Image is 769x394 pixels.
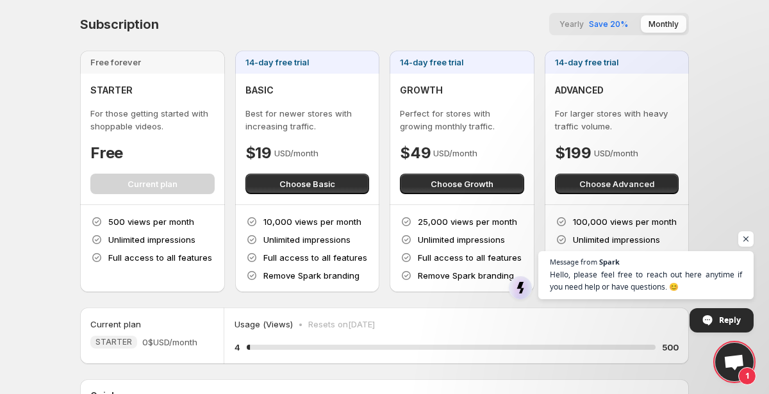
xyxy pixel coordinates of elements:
p: Remove Spark branding [263,269,360,282]
p: Resets on [DATE] [308,318,375,331]
div: Open chat [715,343,754,381]
p: Perfect for stores with growing monthly traffic. [400,107,524,133]
p: Unlimited impressions [573,233,660,246]
p: For larger stores with heavy traffic volume. [555,107,679,133]
span: Choose Advanced [579,177,654,190]
p: Usage (Views) [235,318,293,331]
h4: ADVANCED [555,84,604,97]
h4: $19 [245,143,272,163]
h4: $49 [400,143,431,163]
p: Full access to all features [418,251,522,264]
h4: BASIC [245,84,274,97]
p: Free forever [90,56,215,69]
h4: STARTER [90,84,133,97]
h5: 4 [235,341,240,354]
p: For those getting started with shoppable videos. [90,107,215,133]
span: Choose Growth [431,177,493,190]
button: Monthly [641,15,686,33]
p: • [298,318,303,331]
p: Best for newer stores with increasing traffic. [245,107,370,133]
span: Yearly [559,19,584,29]
span: Hello, please feel free to reach out here anytime if you need help or have questions. 😊 [550,268,742,293]
p: Remove Spark branding [418,269,514,282]
button: Choose Growth [400,174,524,194]
span: 0$ USD/month [142,336,197,349]
p: 14-day free trial [245,56,370,69]
span: 1 [738,367,756,385]
h4: Subscription [80,17,159,32]
button: YearlySave 20% [552,15,636,33]
p: 10,000 views per month [263,215,361,228]
p: 14-day free trial [555,56,679,69]
p: 25,000 views per month [418,215,517,228]
p: Unlimited impressions [418,233,505,246]
p: Unlimited impressions [108,233,195,246]
button: Choose Advanced [555,174,679,194]
p: 100,000 views per month [573,215,677,228]
p: Unlimited impressions [263,233,351,246]
p: Full access to all features [263,251,367,264]
p: USD/month [594,147,638,160]
h5: 500 [662,341,679,354]
span: Reply [719,309,741,331]
p: USD/month [274,147,318,160]
h4: GROWTH [400,84,443,97]
h5: Current plan [90,318,141,331]
span: STARTER [95,337,132,347]
span: Spark [599,258,620,265]
p: Full access to all features [108,251,212,264]
p: 14-day free trial [400,56,524,69]
h4: $199 [555,143,591,163]
span: Choose Basic [279,177,335,190]
span: Save 20% [589,19,628,29]
p: USD/month [433,147,477,160]
button: Choose Basic [245,174,370,194]
h4: Free [90,143,123,163]
span: Message from [550,258,597,265]
p: 500 views per month [108,215,194,228]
